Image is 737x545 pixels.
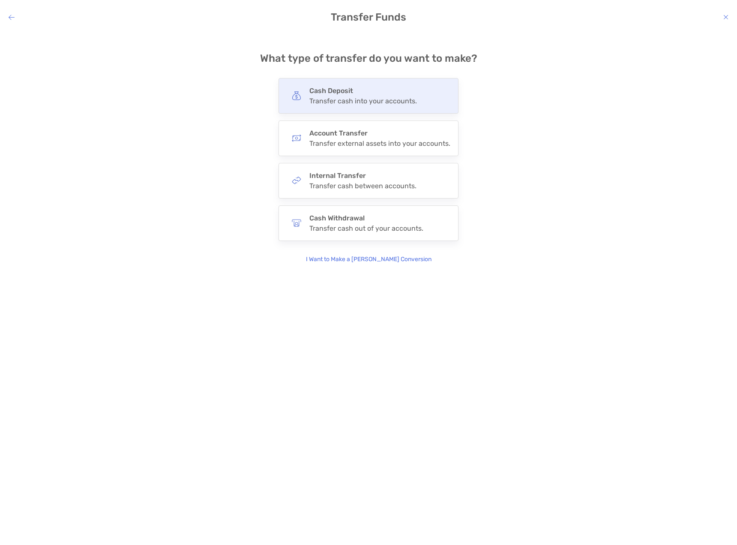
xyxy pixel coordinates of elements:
[309,172,416,180] h4: Internal Transfer
[309,97,417,105] div: Transfer cash into your accounts.
[292,91,301,100] img: button icon
[309,129,450,137] h4: Account Transfer
[309,214,423,222] h4: Cash Withdrawal
[309,87,417,95] h4: Cash Deposit
[260,52,477,64] h4: What type of transfer do you want to make?
[292,133,301,143] img: button icon
[309,182,416,190] div: Transfer cash between accounts.
[292,176,301,185] img: button icon
[309,139,450,148] div: Transfer external assets into your accounts.
[306,255,431,264] p: I Want to Make a [PERSON_NAME] Conversion
[292,218,301,228] img: button icon
[309,224,423,232] div: Transfer cash out of your accounts.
